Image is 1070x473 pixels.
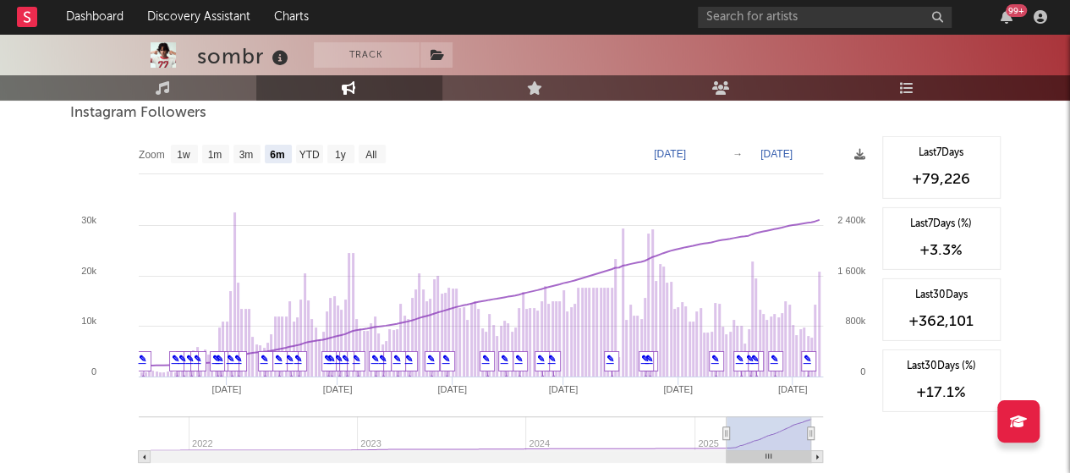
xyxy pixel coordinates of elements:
a: ✎ [335,354,343,364]
text: [DATE] [777,384,807,394]
text: 0 [91,366,96,377]
div: 99 + [1006,4,1027,17]
text: [DATE] [548,384,578,394]
text: 2 400k [837,215,865,225]
button: Track [314,42,420,68]
a: ✎ [804,354,811,364]
a: ✎ [405,354,413,364]
a: ✎ [275,354,283,364]
text: 800k [845,316,865,326]
text: 3m [239,149,253,161]
a: ✎ [353,354,360,364]
text: 1y [334,149,345,161]
text: All [365,149,376,161]
div: sombr [197,42,293,70]
a: ✎ [393,354,401,364]
text: 0 [859,366,864,377]
input: Search for artists [698,7,952,28]
text: [DATE] [211,384,241,394]
text: 1w [177,149,190,161]
a: ✎ [234,354,242,364]
text: [DATE] [760,148,793,160]
a: ✎ [139,354,146,364]
div: Last 7 Days (%) [892,217,991,232]
a: ✎ [178,354,186,364]
div: +362,101 [892,311,991,332]
a: ✎ [482,354,490,364]
text: 20k [81,266,96,276]
a: ✎ [186,354,194,364]
a: ✎ [641,354,649,364]
text: Zoom [139,149,165,161]
a: ✎ [194,354,201,364]
text: 10k [81,316,96,326]
text: [DATE] [437,384,467,394]
div: +3.3 % [892,240,991,261]
a: ✎ [771,354,778,364]
text: → [733,148,743,160]
a: ✎ [324,354,332,364]
a: ✎ [736,354,744,364]
div: Last 7 Days [892,146,991,161]
a: ✎ [172,354,179,364]
a: ✎ [427,354,435,364]
a: ✎ [501,354,508,364]
a: ✎ [227,354,234,364]
a: ✎ [751,354,759,364]
div: Last 30 Days [892,288,991,303]
a: ✎ [342,354,349,364]
a: ✎ [371,354,379,364]
a: ✎ [606,354,614,364]
a: ✎ [746,354,754,364]
text: 30k [81,215,96,225]
text: 6m [270,149,284,161]
a: ✎ [515,354,523,364]
span: Instagram Followers [70,103,206,124]
a: ✎ [212,354,220,364]
a: ✎ [537,354,545,364]
text: [DATE] [663,384,693,394]
div: +79,226 [892,169,991,190]
a: ✎ [286,354,294,364]
a: ✎ [645,354,653,364]
a: ✎ [442,354,450,364]
div: +17.1 % [892,382,991,403]
text: [DATE] [654,148,686,160]
div: Last 30 Days (%) [892,359,991,374]
a: ✎ [548,354,556,364]
text: 1 600k [837,266,865,276]
text: YTD [299,149,319,161]
text: [DATE] [322,384,352,394]
a: ✎ [294,354,302,364]
text: 1m [207,149,222,161]
a: ✎ [261,354,268,364]
button: 99+ [1001,10,1012,24]
a: ✎ [379,354,387,364]
a: ✎ [711,354,719,364]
